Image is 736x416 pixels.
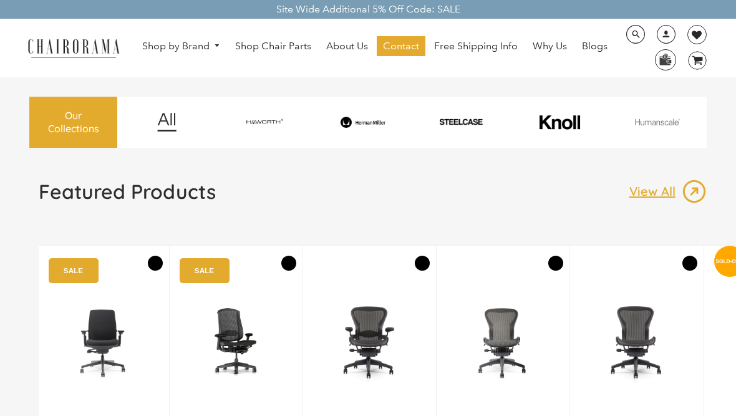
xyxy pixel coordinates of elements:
img: image_8_173eb7e0-7579-41b4-bc8e-4ba0b8ba93e8.png [316,117,410,128]
a: Free Shipping Info [428,36,524,56]
img: WhatsApp_Image_2024-07-12_at_16.23.01.webp [656,50,675,69]
button: Add to Wishlist [415,256,430,271]
p: View All [629,183,682,200]
a: View All [629,179,707,204]
img: image_11.png [610,119,705,125]
nav: DesktopNavigation [132,36,618,59]
a: Featured Products [39,179,216,214]
h1: Featured Products [39,179,216,204]
img: PHOTO-2024-07-09-00-53-10-removebg-preview.png [414,118,508,126]
a: Our Collections [29,97,117,148]
a: Blogs [576,36,614,56]
img: image_7_14f0750b-d084-457f-979a-a1ab9f6582c4.png [217,114,312,130]
a: Shop by Brand [136,37,227,56]
img: image_13.png [682,179,707,204]
span: Free Shipping Info [434,40,518,53]
a: About Us [320,36,374,56]
img: image_12.png [132,112,201,132]
a: Contact [377,36,425,56]
img: chairorama [22,37,125,59]
button: Add to Wishlist [682,256,697,271]
a: Why Us [526,36,573,56]
button: Add to Wishlist [148,256,163,271]
span: Shop Chair Parts [235,40,311,53]
button: Add to Wishlist [548,256,563,271]
span: About Us [326,40,368,53]
img: image_10_1.png [512,114,607,130]
text: SALE [195,266,214,274]
span: Why Us [533,40,567,53]
span: Blogs [582,40,608,53]
text: SALE [64,266,83,274]
span: Contact [383,40,419,53]
a: Shop Chair Parts [229,36,317,56]
button: Add to Wishlist [281,256,296,271]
